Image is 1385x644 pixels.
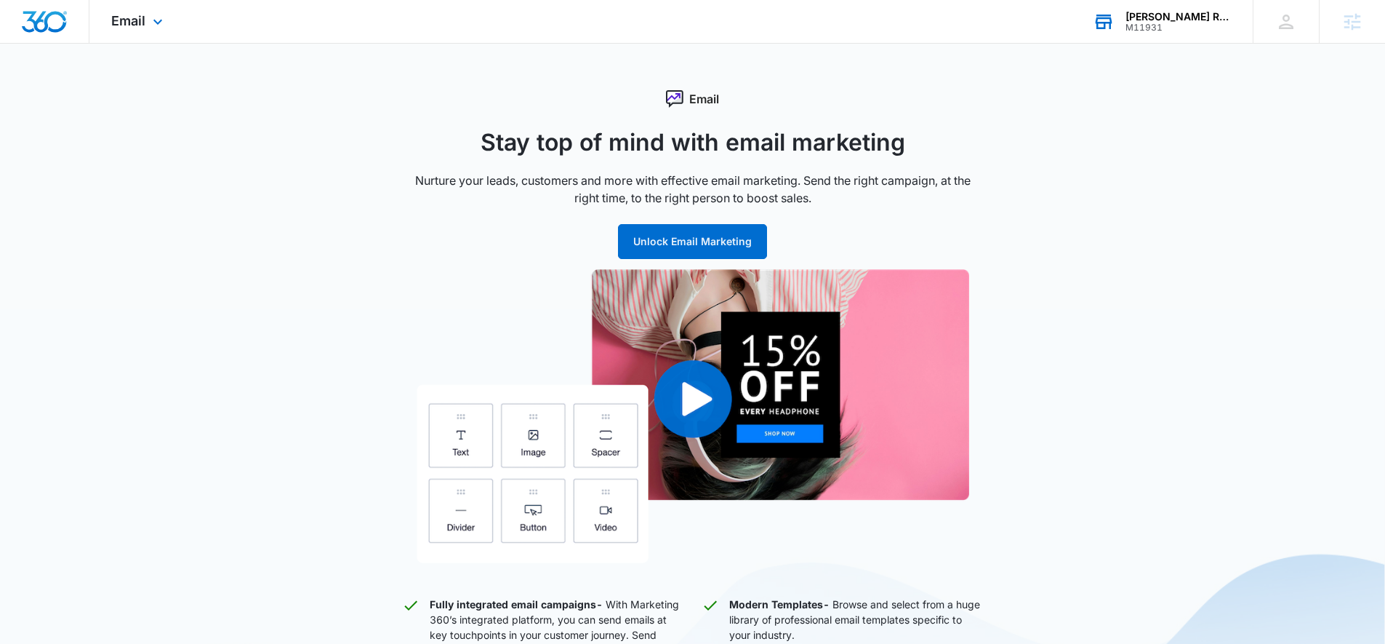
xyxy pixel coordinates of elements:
[1125,23,1232,33] div: account id
[430,598,603,611] strong: Fully integrated email campaigns -
[729,598,830,611] strong: Modern Templates -
[111,13,145,28] span: Email
[618,224,767,259] button: Unlock Email Marketing
[402,90,984,108] div: Email
[1125,11,1232,23] div: account name
[417,269,969,563] img: Email
[618,235,767,247] a: Unlock Email Marketing
[402,172,984,207] p: Nurture your leads, customers and more with effective email marketing. Send the right campaign, a...
[402,125,984,160] h1: Stay top of mind with email marketing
